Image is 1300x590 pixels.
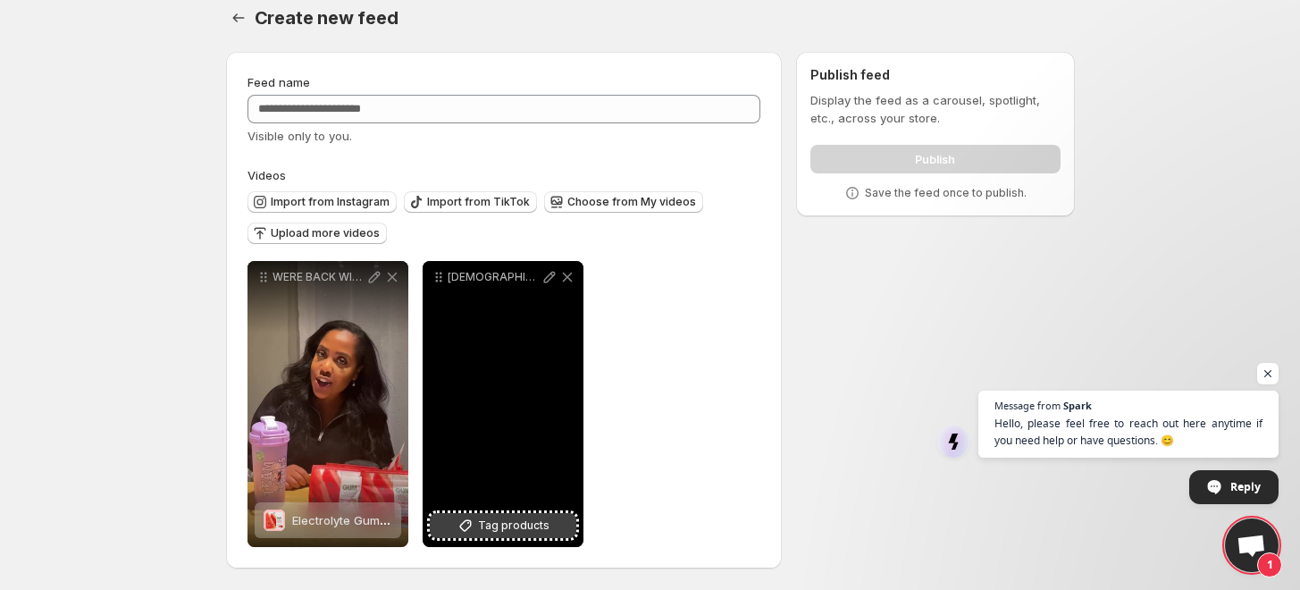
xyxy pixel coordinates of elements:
[292,513,504,527] span: Electrolyte Gummies On the Go Packs
[1225,518,1279,572] div: Open chat
[255,7,398,29] span: Create new feed
[994,400,1061,410] span: Message from
[247,75,310,89] span: Feed name
[226,5,251,30] button: Settings
[994,415,1262,449] span: Hello, please feel free to reach out here anytime if you need help or have questions. 😊
[247,191,397,213] button: Import from Instagram
[865,186,1027,200] p: Save the feed once to publish.
[430,513,576,538] button: Tag products
[544,191,703,213] button: Choose from My videos
[247,129,352,143] span: Visible only to you.
[810,66,1060,84] h2: Publish feed
[247,261,408,547] div: WERE BACK WITH gummynutritionlab For the last two weeks Ive been testing out the Electrolyte Gumm...
[264,510,285,531] img: Electrolyte Gummies On the Go Packs
[478,517,549,535] span: Tag products
[247,223,387,244] button: Upload more videos
[427,195,530,209] span: Import from TikTok
[271,195,390,209] span: Import from Instagram
[1063,400,1092,410] span: Spark
[404,191,537,213] button: Import from TikTok
[247,168,286,182] span: Videos
[1230,471,1261,502] span: Reply
[273,270,365,284] p: WERE BACK WITH gummynutritionlab For the last two weeks Ive been testing out the Electrolyte Gumm...
[271,226,380,240] span: Upload more videos
[423,261,583,547] div: [DEMOGRAPHIC_DATA] Lets talk Creatine If youre not already taking it - you should be Creatine isn...
[810,91,1060,127] p: Display the feed as a carousel, spotlight, etc., across your store.
[448,270,541,284] p: [DEMOGRAPHIC_DATA] Lets talk Creatine If youre not already taking it - you should be Creatine isn...
[1257,552,1282,577] span: 1
[567,195,696,209] span: Choose from My videos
